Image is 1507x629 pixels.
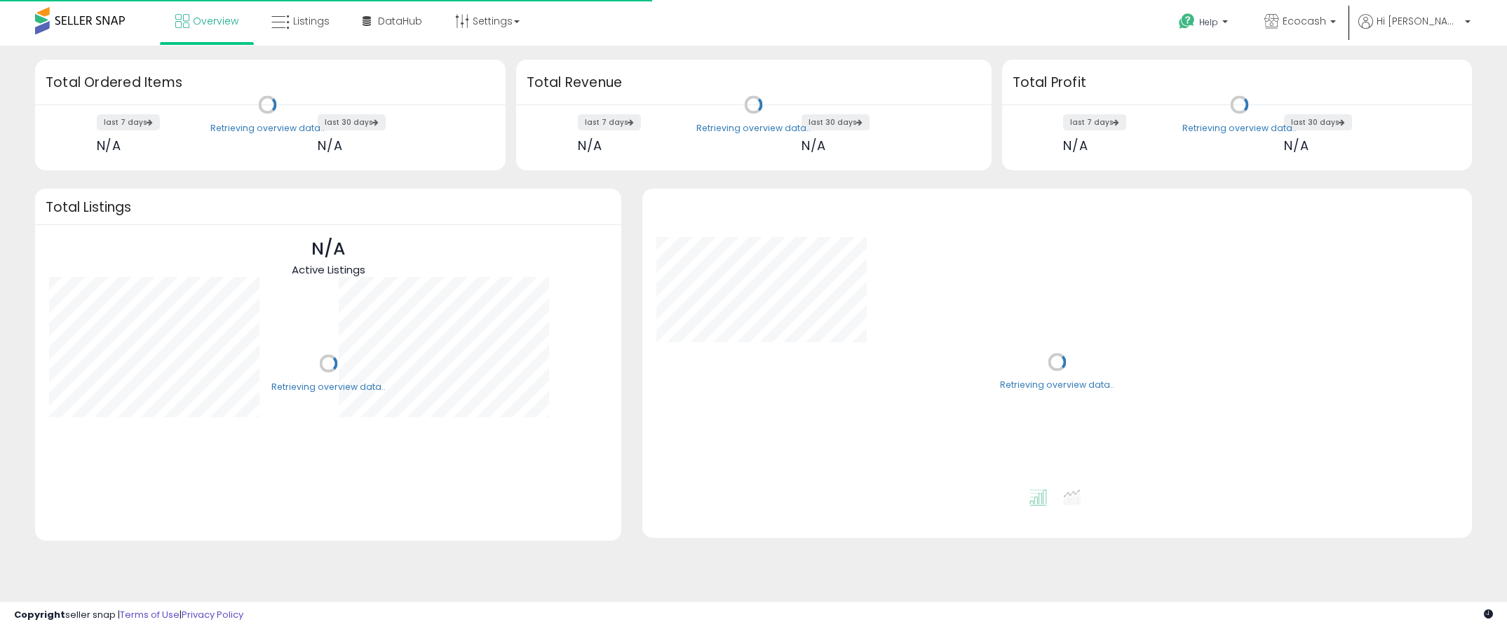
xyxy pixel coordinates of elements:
div: Retrieving overview data.. [210,122,325,135]
strong: Copyright [14,608,65,621]
div: Retrieving overview data.. [271,381,386,393]
span: Help [1199,16,1218,28]
span: Hi [PERSON_NAME] [1377,14,1461,28]
div: seller snap | | [14,609,243,622]
div: Retrieving overview data.. [1182,122,1297,135]
a: Terms of Use [120,608,180,621]
i: Get Help [1178,13,1196,30]
span: DataHub [378,14,422,28]
span: Listings [293,14,330,28]
span: Overview [193,14,238,28]
a: Help [1168,2,1242,46]
div: Retrieving overview data.. [1000,379,1114,392]
a: Hi [PERSON_NAME] [1358,14,1471,46]
span: Ecocash [1283,14,1326,28]
a: Privacy Policy [182,608,243,621]
div: Retrieving overview data.. [696,122,811,135]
